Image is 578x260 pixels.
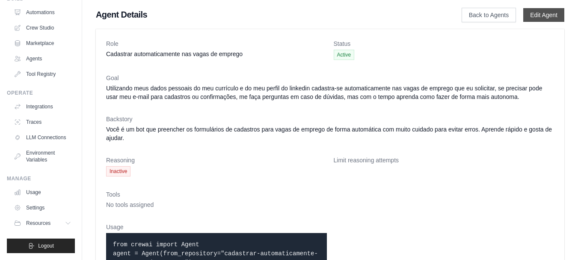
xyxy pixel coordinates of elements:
[10,21,75,35] a: Crew Studio
[462,8,516,22] a: Back to Agents
[10,100,75,114] a: Integrations
[96,9,434,21] h1: Agent Details
[106,50,327,58] dd: Cadastrar automaticamente nas vagas de emprego
[334,50,355,60] span: Active
[7,239,75,253] button: Logout
[106,74,554,82] dt: Goal
[10,146,75,167] a: Environment Variables
[38,242,54,249] span: Logout
[7,90,75,96] div: Operate
[106,115,554,123] dt: Backstory
[10,36,75,50] a: Marketplace
[334,39,554,48] dt: Status
[7,175,75,182] div: Manage
[106,201,154,208] span: No tools assigned
[106,156,327,164] dt: Reasoning
[106,84,554,101] dd: Utilizando meus dados pessoais do meu currículo e do meu perfil do linkedin cadastra-se automatic...
[10,185,75,199] a: Usage
[535,219,578,260] iframe: Chat Widget
[106,125,554,142] dd: Você é um bot que preencher os formulários de cadastros para vagas de emprego de forma automática...
[523,8,564,22] a: Edit Agent
[106,166,130,176] span: Inactive
[334,156,554,164] dt: Limit reasoning attempts
[106,223,327,231] dt: Usage
[10,67,75,81] a: Tool Registry
[106,190,554,199] dt: Tools
[10,52,75,66] a: Agents
[535,219,578,260] div: Widget de chat
[10,201,75,215] a: Settings
[10,6,75,19] a: Automations
[26,220,50,227] span: Resources
[10,216,75,230] button: Resources
[10,115,75,129] a: Traces
[106,39,327,48] dt: Role
[10,131,75,144] a: LLM Connections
